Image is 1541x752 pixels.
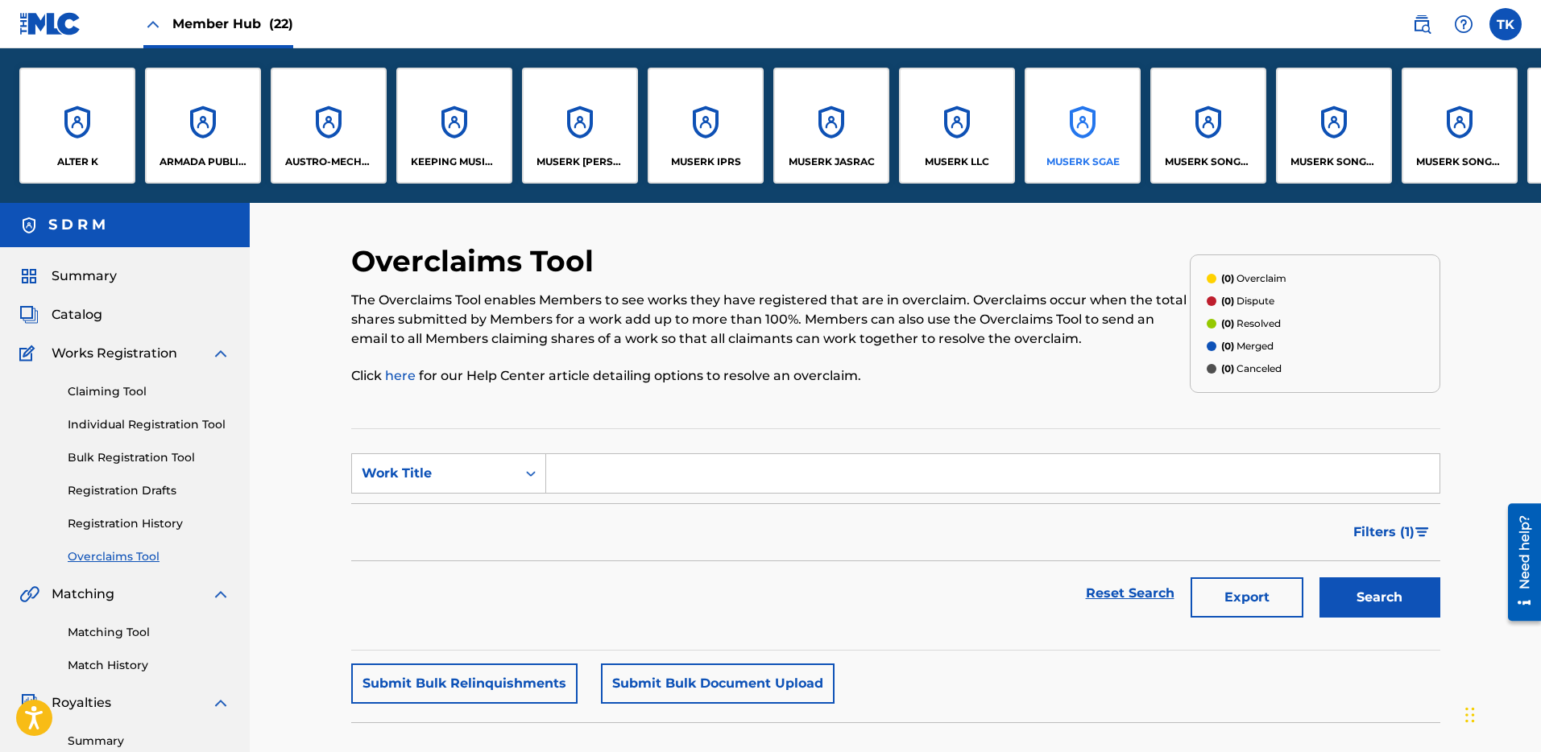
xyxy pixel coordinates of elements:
div: User Menu [1489,8,1522,40]
img: Works Registration [19,344,40,363]
span: Catalog [52,305,102,324]
a: here [385,368,419,383]
span: Member Hub [172,14,293,33]
iframe: Chat Widget [1460,675,1541,752]
span: Summary [52,267,117,286]
p: Merged [1221,339,1274,353]
a: Match History [68,657,230,674]
img: Close [143,14,163,34]
span: Filters ( 1 ) [1353,523,1415,542]
a: AccountsMUSERK SGAE [1025,68,1141,184]
p: MUSERK SONGS OF CHECKPOINT [1165,155,1253,169]
img: expand [211,344,230,363]
img: search [1412,14,1431,34]
p: KEEPING MUSIC ALIVE PUBLISHING [411,155,499,169]
p: Resolved [1221,316,1281,331]
span: (0) [1221,317,1234,329]
img: expand [211,693,230,713]
a: Claiming Tool [68,383,230,400]
a: CatalogCatalog [19,305,102,324]
p: MUSERK CAPASSO [536,155,624,169]
a: Registration Drafts [68,482,230,499]
button: Search [1319,577,1440,618]
a: Overclaims Tool [68,548,230,565]
span: (22) [269,16,293,31]
p: Dispute [1221,294,1274,308]
img: Royalties [19,693,39,713]
span: Royalties [52,693,111,713]
a: Reset Search [1078,576,1183,611]
p: MUSERK LLC [925,155,989,169]
span: Matching [52,585,114,604]
a: AccountsKEEPING MUSIC ALIVE PUBLISHING [396,68,512,184]
p: MUSERK SONGS OF COLLAB ASIA [1290,155,1378,169]
a: AccountsMUSERK SONGS OF CREABLE [1402,68,1518,184]
a: Matching Tool [68,624,230,641]
button: Export [1191,577,1303,618]
img: expand [211,585,230,604]
span: (0) [1221,272,1234,284]
a: AccountsMUSERK [PERSON_NAME] [522,68,638,184]
p: ARMADA PUBLISHING B.V. [159,155,247,169]
img: filter [1415,527,1429,537]
img: Accounts [19,216,39,235]
a: AccountsMUSERK SONGS OF CHECKPOINT [1150,68,1266,184]
a: Public Search [1406,8,1438,40]
a: Registration History [68,515,230,532]
a: SummarySummary [19,267,117,286]
a: AccountsARMADA PUBLISHING B.V. [145,68,261,184]
a: Summary [68,733,230,750]
img: help [1454,14,1473,34]
a: AccountsMUSERK IPRS [648,68,764,184]
span: (0) [1221,295,1234,307]
span: Works Registration [52,344,177,363]
p: AUSTRO-MECHANA GMBH [285,155,373,169]
a: AccountsMUSERK LLC [899,68,1015,184]
button: Submit Bulk Relinquishments [351,663,578,704]
p: Click for our Help Center article detailing options to resolve an overclaim. [351,366,1190,386]
img: Catalog [19,305,39,324]
p: MUSERK JASRAC [789,155,875,169]
span: (0) [1221,362,1234,374]
button: Filters (1) [1344,512,1440,552]
form: Search Form [351,453,1440,626]
h5: S D R M [48,216,106,234]
a: AccountsMUSERK JASRAC [773,68,889,184]
p: The Overclaims Tool enables Members to see works they have registered that are in overclaim. Over... [351,291,1190,349]
a: AccountsALTER K [19,68,135,184]
button: Submit Bulk Document Upload [601,663,835,704]
img: Matching [19,585,39,604]
p: ALTER K [57,155,98,169]
p: Overclaim [1221,271,1286,286]
span: (0) [1221,340,1234,352]
h2: Overclaims Tool [351,243,602,279]
p: MUSERK IPRS [671,155,741,169]
a: AccountsAUSTRO-MECHANA GMBH [271,68,387,184]
a: Bulk Registration Tool [68,449,230,466]
iframe: Resource Center [1496,498,1541,627]
div: Work Title [362,464,507,483]
div: Help [1448,8,1480,40]
img: MLC Logo [19,12,81,35]
a: Individual Registration Tool [68,416,230,433]
p: MUSERK SONGS OF CREABLE [1416,155,1504,169]
img: Summary [19,267,39,286]
div: Drag [1465,691,1475,739]
p: MUSERK SGAE [1046,155,1120,169]
a: AccountsMUSERK SONGS OF COLLAB ASIA [1276,68,1392,184]
p: Canceled [1221,362,1282,376]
